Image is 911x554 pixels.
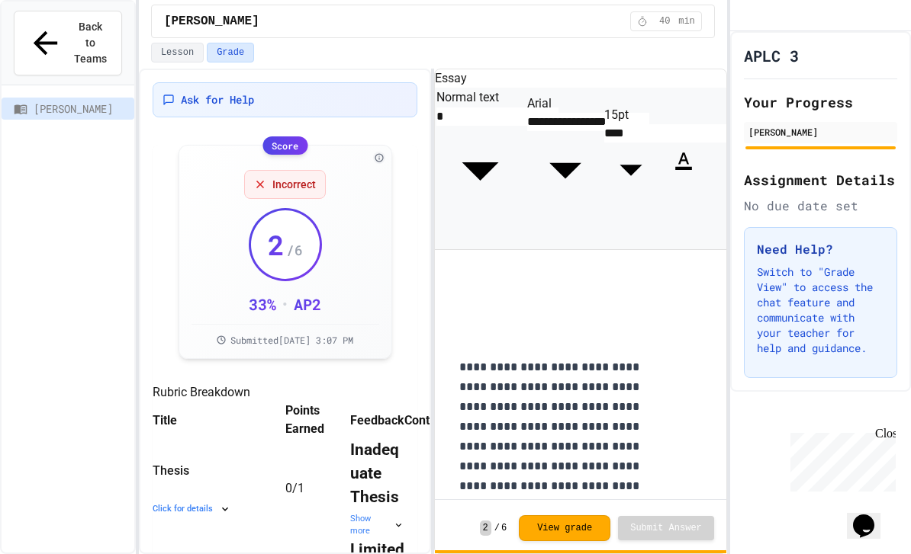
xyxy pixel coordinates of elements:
[6,6,105,97] div: Chat with us now!Close
[501,522,507,534] span: 6
[268,229,285,260] span: 2
[350,513,404,538] div: Show more
[286,239,303,261] span: / 6
[460,239,465,243] button: Redo (⌘+⇧+Z)
[442,239,446,243] button: Align Center
[262,136,307,155] div: Score
[630,522,702,534] span: Submit Answer
[480,520,491,536] span: 2
[34,101,128,117] span: [PERSON_NAME]
[699,158,703,162] button: Bullet List
[436,239,441,243] button: Align Left
[744,45,799,66] h1: APLC 3
[784,427,896,492] iframe: chat widget
[350,440,399,506] strong: Inadequate Thesis
[604,106,658,124] div: 15pt
[72,19,108,67] span: Back to Teams
[230,334,353,346] span: Submitted [DATE] 3:07 PM
[447,239,452,243] button: Align Right
[294,293,321,315] div: AP 2
[207,43,254,62] button: Grade
[494,522,500,534] span: /
[164,12,259,30] span: [PERSON_NAME]
[436,88,524,107] div: Normal text
[744,169,897,191] h2: Assignment Details
[181,92,254,107] span: Ask for Help
[292,481,304,495] span: / 1
[661,158,665,162] button: Bold (⌘+B)
[748,125,893,139] div: [PERSON_NAME]
[847,493,896,539] iframe: chat widget
[285,402,350,438] span: Points Earned
[153,412,177,427] span: Title
[153,460,267,482] div: Thesis
[350,412,404,427] span: Feedback
[435,69,726,88] h6: Essay
[151,43,204,62] button: Lesson
[527,94,604,113] div: Arial
[744,197,897,215] div: No due date set
[757,240,884,258] h3: Need Help?
[710,158,714,162] button: Quote
[519,515,610,541] button: View grade
[282,293,288,315] div: •
[404,412,446,427] span: Contest
[455,239,459,243] button: Undo (⌘+Z)
[757,264,884,356] p: Switch to "Grade View" to access the chat feature and communicate with your teacher for help and ...
[153,383,417,402] h5: Rubric Breakdown
[285,481,292,495] span: 0
[249,293,276,315] div: 33 %
[704,158,709,162] button: Numbered List
[678,15,695,27] span: min
[744,91,897,113] h2: Your Progress
[153,503,267,516] div: Click for details
[652,15,677,27] span: 40
[666,158,671,162] button: Italic (⌘+I)
[272,177,316,192] span: Incorrect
